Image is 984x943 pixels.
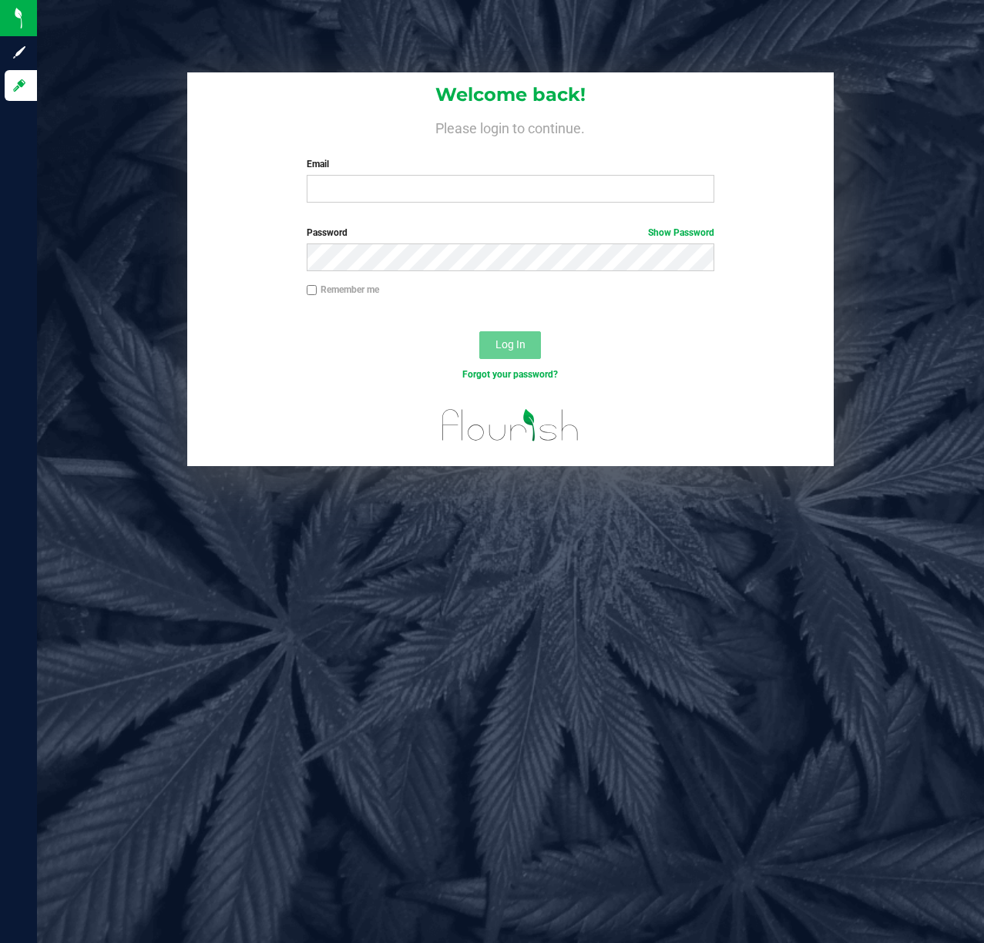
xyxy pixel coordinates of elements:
[12,78,27,93] inline-svg: Log in
[187,117,834,136] h4: Please login to continue.
[307,283,379,297] label: Remember me
[495,338,526,351] span: Log In
[307,157,715,171] label: Email
[430,398,592,453] img: flourish_logo.svg
[307,227,348,238] span: Password
[187,85,834,105] h1: Welcome back!
[12,45,27,60] inline-svg: Sign up
[648,227,714,238] a: Show Password
[307,285,317,296] input: Remember me
[479,331,541,359] button: Log In
[462,369,558,380] a: Forgot your password?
